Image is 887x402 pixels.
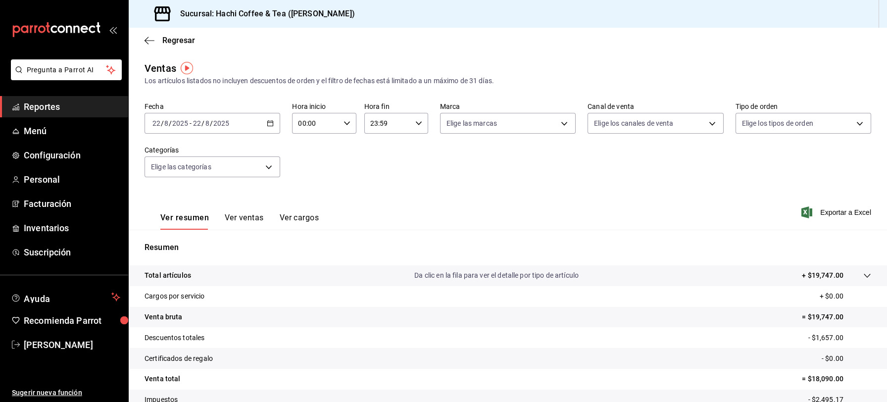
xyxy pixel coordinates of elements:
[24,124,120,138] span: Menú
[145,61,176,76] div: Ventas
[292,103,356,110] label: Hora inicio
[594,118,673,128] span: Elige los canales de venta
[210,119,213,127] span: /
[802,270,843,281] p: + $19,747.00
[24,314,120,327] span: Recomienda Parrot
[145,353,213,364] p: Certificados de regalo
[160,213,319,230] div: navigation tabs
[193,119,201,127] input: --
[213,119,230,127] input: ----
[280,213,319,230] button: Ver cargos
[145,333,204,343] p: Descuentos totales
[172,119,189,127] input: ----
[27,65,106,75] span: Pregunta a Parrot AI
[109,26,117,34] button: open_drawer_menu
[190,119,192,127] span: -
[145,36,195,45] button: Regresar
[822,353,871,364] p: - $0.00
[24,221,120,235] span: Inventarios
[145,147,280,153] label: Categorías
[201,119,204,127] span: /
[803,206,871,218] button: Exportar a Excel
[145,76,871,86] div: Los artículos listados no incluyen descuentos de orden y el filtro de fechas está limitado a un m...
[802,374,871,384] p: = $18,090.00
[24,338,120,352] span: [PERSON_NAME]
[145,291,205,301] p: Cargos por servicio
[24,197,120,210] span: Facturación
[24,173,120,186] span: Personal
[145,312,182,322] p: Venta bruta
[160,213,209,230] button: Ver resumen
[11,59,122,80] button: Pregunta a Parrot AI
[808,333,871,343] p: - $1,657.00
[24,149,120,162] span: Configuración
[169,119,172,127] span: /
[440,103,576,110] label: Marca
[225,213,264,230] button: Ver ventas
[446,118,497,128] span: Elige las marcas
[364,103,428,110] label: Hora fin
[164,119,169,127] input: --
[820,291,871,301] p: + $0.00
[162,36,195,45] span: Regresar
[24,100,120,113] span: Reportes
[145,374,180,384] p: Venta total
[742,118,813,128] span: Elige los tipos de orden
[145,270,191,281] p: Total artículos
[7,72,122,82] a: Pregunta a Parrot AI
[205,119,210,127] input: --
[802,312,871,322] p: = $19,747.00
[145,103,280,110] label: Fecha
[172,8,355,20] h3: Sucursal: Hachi Coffee & Tea ([PERSON_NAME])
[151,162,211,172] span: Elige las categorías
[24,291,107,303] span: Ayuda
[145,242,871,253] p: Resumen
[736,103,871,110] label: Tipo de orden
[588,103,723,110] label: Canal de venta
[161,119,164,127] span: /
[12,388,120,398] span: Sugerir nueva función
[24,246,120,259] span: Suscripción
[414,270,579,281] p: Da clic en la fila para ver el detalle por tipo de artículo
[181,62,193,74] img: Tooltip marker
[152,119,161,127] input: --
